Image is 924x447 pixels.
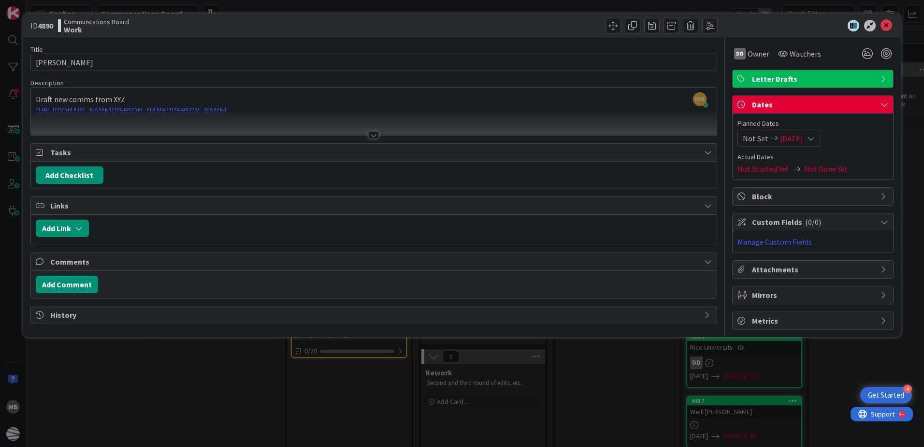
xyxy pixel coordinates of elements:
span: Communcations Board [64,18,129,26]
span: Support [20,1,44,13]
button: Add Link [36,220,89,237]
span: Metrics [752,315,876,327]
b: Work [64,26,129,33]
span: Watchers [790,48,821,60]
button: Add Checklist [36,166,103,184]
b: 4890 [38,21,53,30]
span: Planned Dates [737,119,888,129]
span: ID [30,20,53,31]
span: Block [752,191,876,202]
div: DD [734,48,746,60]
div: Get Started [868,390,904,400]
span: Letter Drafts [752,73,876,85]
span: ( 0/0 ) [805,217,821,227]
span: Comments [50,256,699,268]
span: MB [693,92,707,106]
span: Actual Dates [737,152,888,162]
span: [DATE] [780,133,803,144]
div: 9+ [49,4,54,12]
span: Not Done Yet [804,163,848,175]
a: Manage Custom Fields [737,237,812,247]
span: Description [30,78,64,87]
label: Title [30,45,43,54]
span: Not Set [743,133,768,144]
span: Dates [752,99,876,110]
span: Tasks [50,147,699,158]
div: Open Get Started checklist, remaining modules: 4 [860,387,912,403]
input: type card name here... [30,54,717,71]
span: Attachments [752,264,876,275]
span: Mirrors [752,289,876,301]
a: [URL][DOMAIN_NAME][PERSON_NAME][PERSON_NAME] [36,105,227,115]
span: History [50,309,699,321]
span: Not Started Yet [737,163,789,175]
span: Owner [748,48,769,60]
span: Custom Fields [752,216,876,228]
div: 4 [903,385,912,393]
button: Add Comment [36,276,98,293]
span: Links [50,200,699,211]
p: Draft new comms from XYZ [36,94,712,105]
